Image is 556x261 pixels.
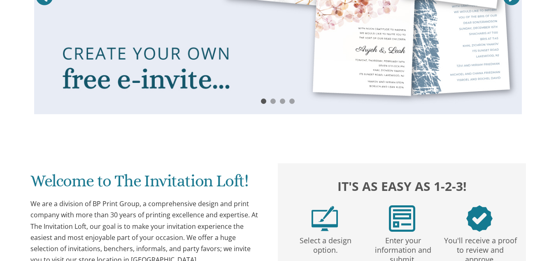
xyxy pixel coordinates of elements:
[389,205,415,232] img: step2.png
[288,232,363,255] p: Select a design option.
[312,205,338,232] img: step1.png
[466,205,493,232] img: step3.png
[30,172,263,196] h1: Welcome to The Invitation Loft!
[286,177,518,195] h2: It's as easy as 1-2-3!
